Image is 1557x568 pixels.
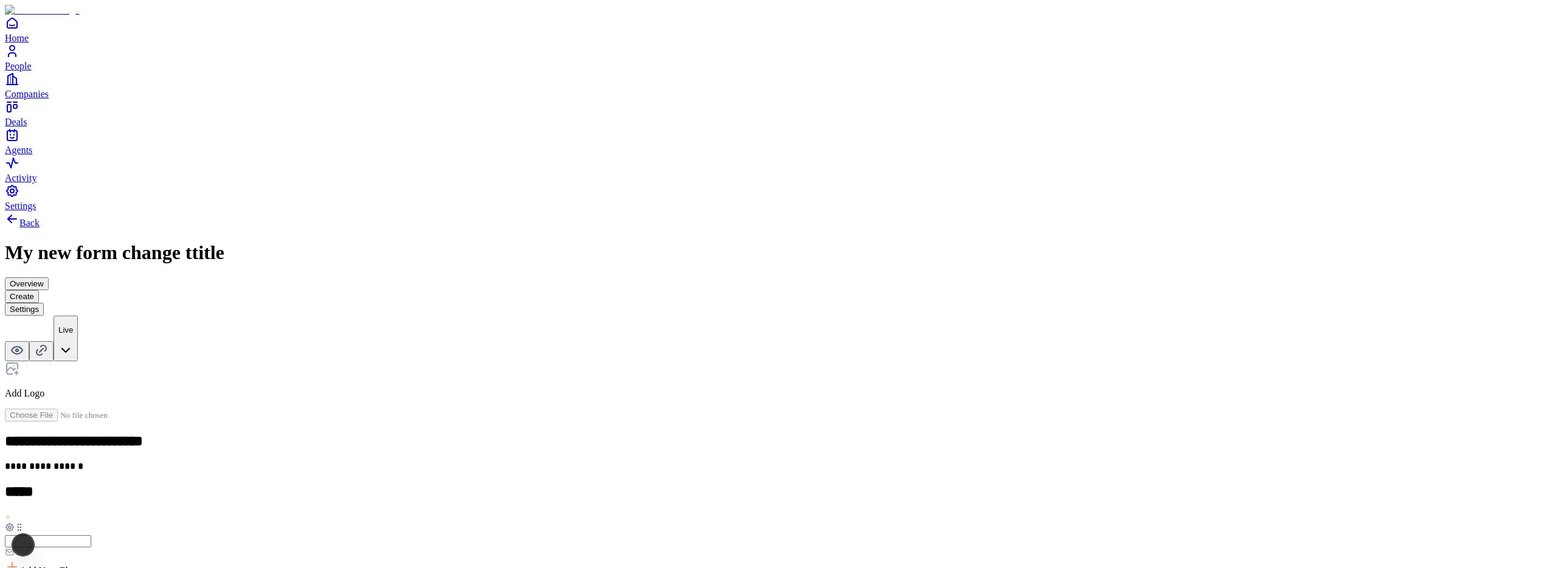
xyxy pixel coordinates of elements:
[5,72,1552,99] a: Companies
[5,89,49,99] span: Companies
[5,303,44,316] button: Settings
[5,241,1552,264] h1: My new form change ttitle
[5,156,1552,183] a: Activity
[5,173,36,183] span: Activity
[5,16,1552,43] a: Home
[5,128,1552,155] a: Agents
[5,117,27,127] span: Deals
[5,201,36,211] span: Settings
[5,218,40,228] a: Back
[5,388,1552,399] p: Add Logo
[5,277,49,290] button: Overview
[5,290,39,303] button: Create
[5,5,80,16] img: Item Brain Logo
[5,44,1552,71] a: People
[5,100,1552,127] a: Deals
[5,184,1552,211] a: Settings
[5,33,29,43] span: Home
[5,145,32,155] span: Agents
[5,61,32,71] span: People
